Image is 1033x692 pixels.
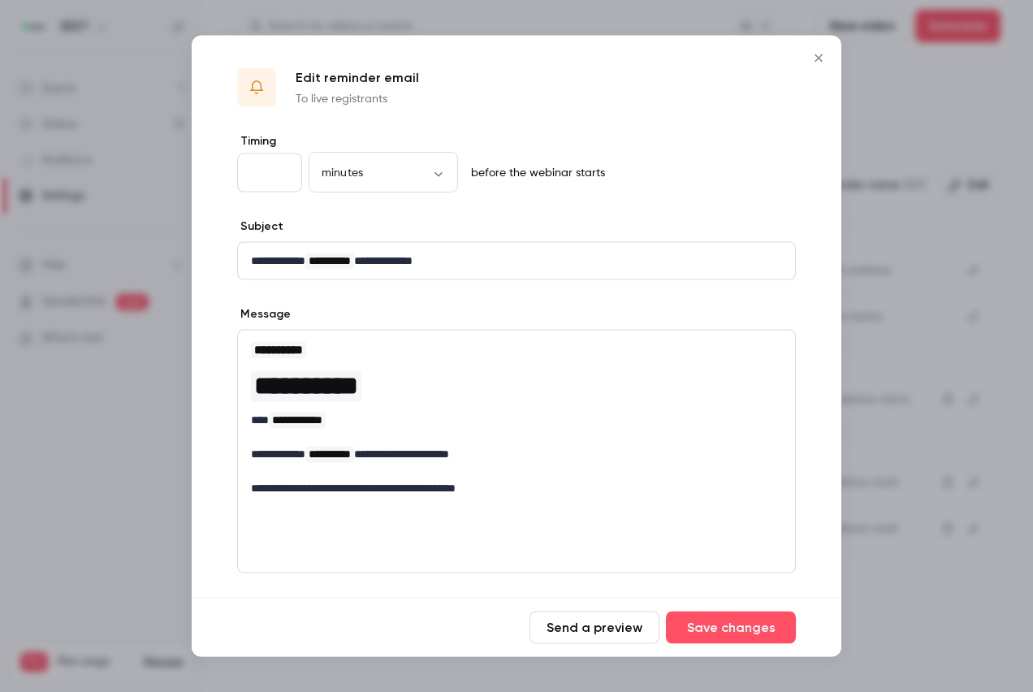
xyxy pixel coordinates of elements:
button: Send a preview [529,612,659,644]
p: Edit reminder email [296,68,419,88]
div: editor [238,331,795,507]
label: Message [237,306,291,322]
label: Subject [237,218,283,235]
button: Close [802,42,835,75]
button: Save changes [666,612,796,644]
label: Timing [237,133,796,149]
div: minutes [309,164,458,180]
div: editor [238,243,795,279]
p: before the webinar starts [465,165,605,181]
p: To live registrants [296,91,419,107]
